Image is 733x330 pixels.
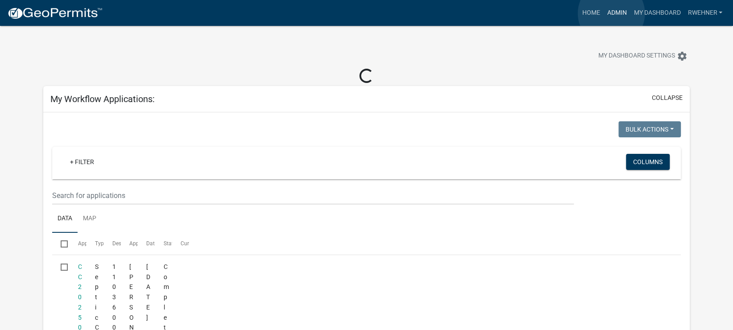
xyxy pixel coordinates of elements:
[155,233,172,254] datatable-header-cell: Status
[50,94,155,104] h5: My Workflow Applications:
[52,233,69,254] datatable-header-cell: Select
[52,205,78,233] a: Data
[684,4,726,21] a: rwehner
[603,4,630,21] a: Admin
[121,233,138,254] datatable-header-cell: Applicant
[63,154,101,170] a: + Filter
[598,51,675,62] span: My Dashboard Settings
[626,154,670,170] button: Columns
[129,240,152,247] span: Applicant
[591,47,695,65] button: My Dashboard Settingssettings
[578,4,603,21] a: Home
[70,233,86,254] datatable-header-cell: Application Number
[618,121,681,137] button: Bulk Actions
[677,51,688,62] i: settings
[652,93,683,103] button: collapse
[52,186,574,205] input: Search for applications
[103,233,120,254] datatable-header-cell: Description
[630,4,684,21] a: My Dashboard
[95,240,107,247] span: Type
[86,233,103,254] datatable-header-cell: Type
[146,240,177,247] span: Date Created
[146,263,150,321] span: 10/13/2025
[138,233,155,254] datatable-header-cell: Date Created
[172,233,189,254] datatable-header-cell: Current Activity
[181,240,218,247] span: Current Activity
[112,240,140,247] span: Description
[78,240,127,247] span: Application Number
[164,240,179,247] span: Status
[78,205,102,233] a: Map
